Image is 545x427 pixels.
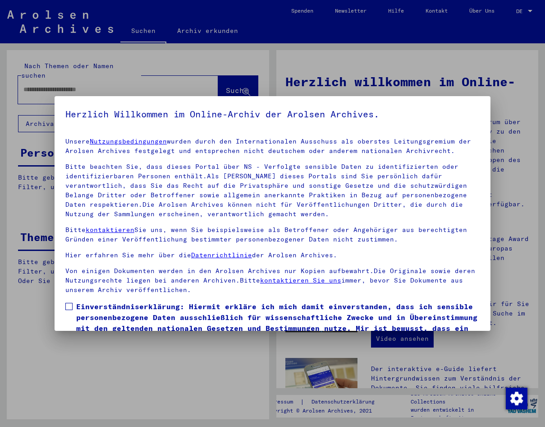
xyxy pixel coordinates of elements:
span: Einverständniserklärung: Hiermit erkläre ich mich damit einverstanden, dass ich sensible personen... [76,301,480,355]
a: kontaktieren Sie uns [260,276,341,284]
a: kontaktieren [86,226,134,234]
p: Hier erfahren Sie mehr über die der Arolsen Archives. [65,251,480,260]
div: Zustimmung ändern [505,387,527,409]
a: Datenrichtlinie [191,251,252,259]
p: Unsere wurden durch den Internationalen Ausschuss als oberstes Leitungsgremium der Arolsen Archiv... [65,137,480,156]
img: Zustimmung ändern [506,388,527,409]
p: Bitte beachten Sie, dass dieses Portal über NS - Verfolgte sensible Daten zu identifizierten oder... [65,162,480,219]
h5: Herzlich Willkommen im Online-Archiv der Arolsen Archives. [65,107,480,121]
a: Nutzungsbedingungen [90,137,167,145]
p: Von einigen Dokumenten werden in den Arolsen Archives nur Kopien aufbewahrt.Die Originale sowie d... [65,266,480,295]
p: Bitte Sie uns, wenn Sie beispielsweise als Betroffener oder Angehöriger aus berechtigten Gründen ... [65,225,480,244]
